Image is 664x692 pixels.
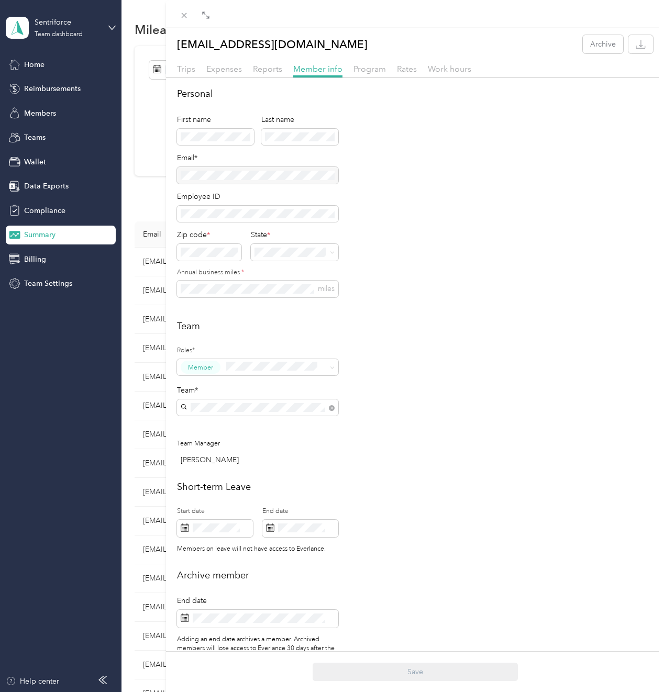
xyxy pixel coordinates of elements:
div: Team* [177,385,338,396]
span: Member info [293,64,342,74]
div: End date [177,595,338,606]
span: Rates [397,64,417,74]
button: Member [181,361,220,374]
div: [PERSON_NAME] [181,454,338,465]
h2: Team [177,319,653,333]
div: First name [177,114,254,125]
button: Archive [583,35,623,53]
label: Roles* [177,346,338,355]
div: Zip code [177,229,241,240]
span: Program [353,64,386,74]
label: Annual business miles [177,268,338,277]
span: Reports [253,64,282,74]
div: Employee ID [177,191,338,202]
label: Start date [177,507,253,516]
span: Work hours [428,64,471,74]
h2: Personal [177,87,653,101]
p: [EMAIL_ADDRESS][DOMAIN_NAME] [177,35,368,53]
div: Members on leave will not have access to Everlance. [177,544,353,554]
label: End date [262,507,338,516]
span: miles [318,284,335,293]
div: Last name [261,114,338,125]
div: Adding an end date archives a member. Archived members will lose access to Everlance 30 days afte... [177,635,338,675]
div: Email* [177,152,338,163]
span: Member [188,363,213,372]
iframe: Everlance-gr Chat Button Frame [605,633,664,692]
span: Trips [177,64,195,74]
div: State [251,229,338,240]
span: Team Manager [177,440,220,448]
span: Expenses [206,64,242,74]
h2: Short-term Leave [177,480,653,494]
h2: Archive member [177,568,653,583]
